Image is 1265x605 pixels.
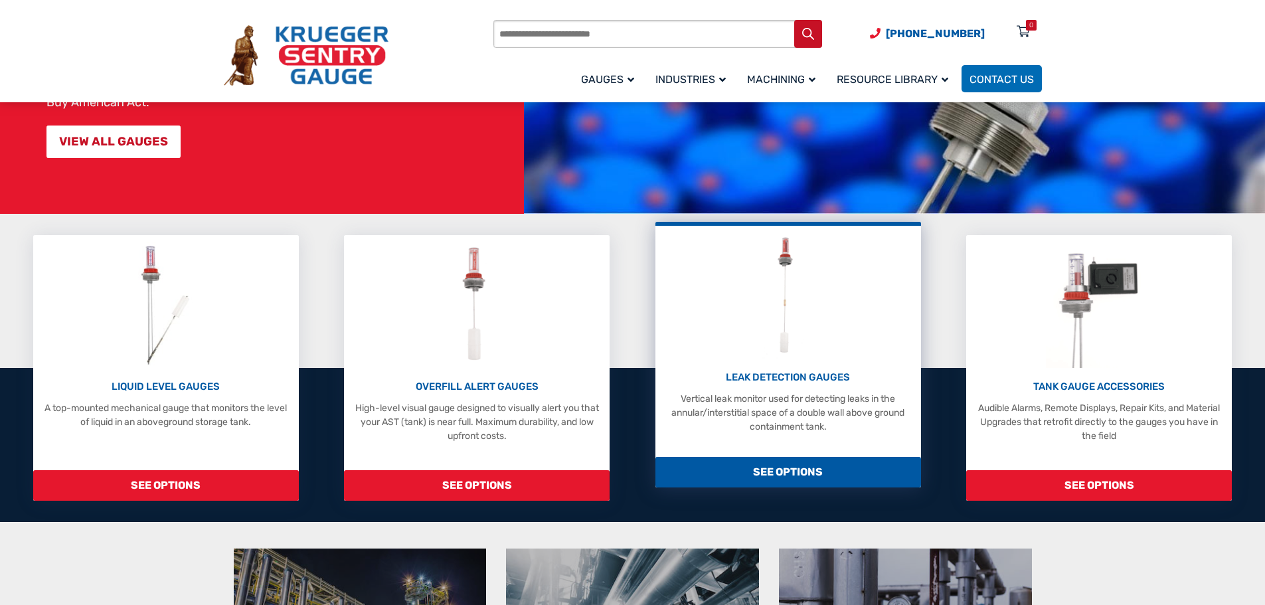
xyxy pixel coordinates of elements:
a: Tank Gauge Accessories TANK GAUGE ACCESSORIES Audible Alarms, Remote Displays, Repair Kits, and M... [966,235,1232,501]
a: Liquid Level Gauges LIQUID LEVEL GAUGES A top-mounted mechanical gauge that monitors the level of... [33,235,299,501]
span: Gauges [581,73,634,86]
img: Overfill Alert Gauges [448,242,507,368]
span: [PHONE_NUMBER] [886,27,985,40]
p: At [PERSON_NAME] Sentry Gauge, for over 75 years we have manufactured over three million liquid-l... [46,29,517,109]
p: High-level visual gauge designed to visually alert you that your AST (tank) is near full. Maximum... [351,401,603,443]
a: Contact Us [962,65,1042,92]
span: SEE OPTIONS [655,457,921,487]
a: Overfill Alert Gauges OVERFILL ALERT GAUGES High-level visual gauge designed to visually alert yo... [344,235,610,501]
img: Krueger Sentry Gauge [224,25,388,86]
span: SEE OPTIONS [966,470,1232,501]
p: OVERFILL ALERT GAUGES [351,379,603,394]
p: LIQUID LEVEL GAUGES [40,379,292,394]
p: LEAK DETECTION GAUGES [662,370,914,385]
p: TANK GAUGE ACCESSORIES [973,379,1225,394]
p: Audible Alarms, Remote Displays, Repair Kits, and Material Upgrades that retrofit directly to the... [973,401,1225,443]
a: VIEW ALL GAUGES [46,126,181,158]
a: Resource Library [829,63,962,94]
a: Machining [739,63,829,94]
p: A top-mounted mechanical gauge that monitors the level of liquid in an aboveground storage tank. [40,401,292,429]
img: Leak Detection Gauges [762,232,814,359]
a: Industries [647,63,739,94]
img: Tank Gauge Accessories [1046,242,1153,368]
a: Phone Number (920) 434-8860 [870,25,985,42]
p: Vertical leak monitor used for detecting leaks in the annular/interstitial space of a double wall... [662,392,914,434]
span: SEE OPTIONS [344,470,610,501]
span: Contact Us [970,73,1034,86]
span: SEE OPTIONS [33,470,299,501]
span: Resource Library [837,73,948,86]
span: Industries [655,73,726,86]
span: Machining [747,73,815,86]
a: Gauges [573,63,647,94]
div: 0 [1029,20,1033,31]
a: Leak Detection Gauges LEAK DETECTION GAUGES Vertical leak monitor used for detecting leaks in the... [655,222,921,487]
img: Liquid Level Gauges [130,242,201,368]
